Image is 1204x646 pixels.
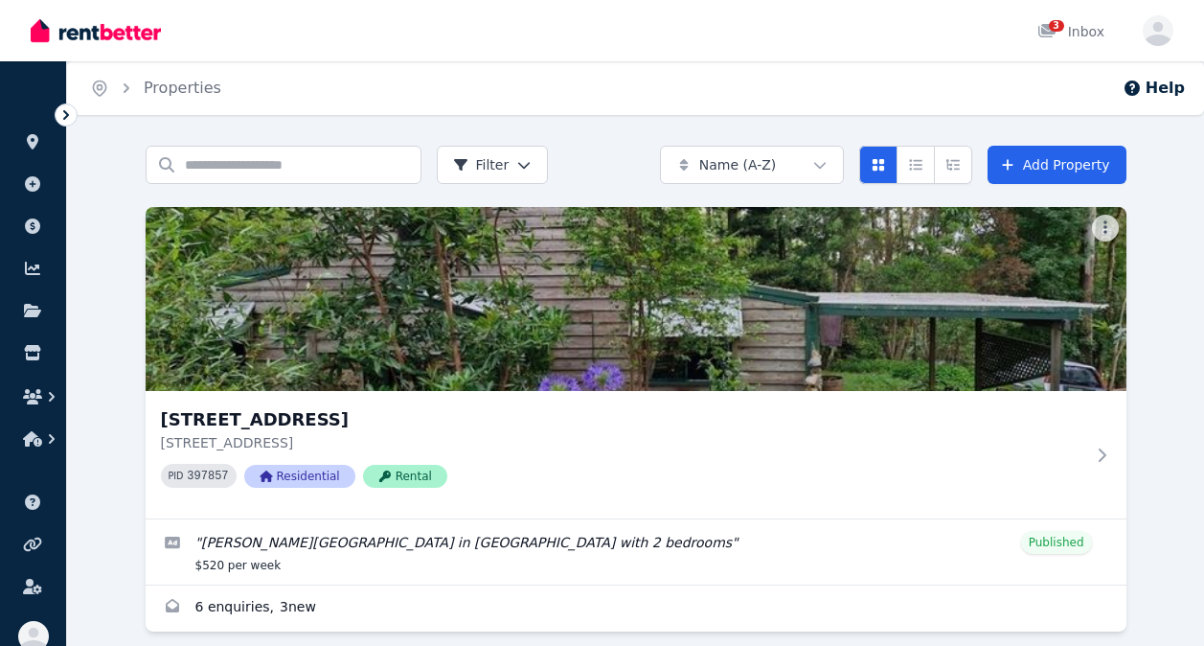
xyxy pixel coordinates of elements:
button: More options [1092,215,1119,242]
small: PID [169,471,184,481]
code: 397857 [187,470,228,483]
button: Filter [437,146,549,184]
button: Compact list view [897,146,935,184]
h3: [STREET_ADDRESS] [161,406,1084,433]
a: Add Property [988,146,1126,184]
span: Filter [453,155,510,174]
button: Help [1123,77,1185,100]
p: [STREET_ADDRESS] [161,433,1084,452]
span: Name (A-Z) [699,155,777,174]
nav: Breadcrumb [67,61,244,115]
button: Name (A-Z) [660,146,844,184]
a: Edit listing: Bush Cabin House in Witta with 2 bedrooms [146,519,1126,585]
button: Expanded list view [934,146,972,184]
span: 3 [1049,20,1064,32]
button: Card view [859,146,897,184]
div: Inbox [1037,22,1104,41]
span: Rental [363,465,447,488]
div: View options [859,146,972,184]
a: 173 Curramore Rd, Witta[STREET_ADDRESS][STREET_ADDRESS]PID 397857ResidentialRental [146,207,1126,519]
a: Properties [144,79,221,97]
span: Residential [244,465,355,488]
a: Enquiries for 173 Curramore Rd, Witta [146,586,1126,632]
img: 173 Curramore Rd, Witta [146,207,1126,391]
img: RentBetter [31,16,161,45]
